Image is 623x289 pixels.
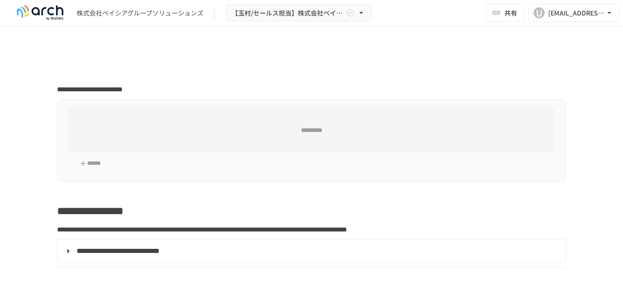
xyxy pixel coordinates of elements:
div: U [534,7,545,18]
button: U[EMAIL_ADDRESS][DOMAIN_NAME] [528,4,619,22]
button: 【玉村/セールス担当】株式会社ベイシアグループソリューションズ様_導入支援サポート [226,4,372,22]
button: 共有 [486,4,524,22]
div: [EMAIL_ADDRESS][DOMAIN_NAME] [548,7,605,19]
img: logo-default@2x-9cf2c760.svg [11,5,69,20]
span: 【玉村/セールス担当】株式会社ベイシアグループソリューションズ様_導入支援サポート [232,7,344,19]
span: 共有 [504,8,517,18]
div: 株式会社ベイシアグループソリューションズ [77,8,203,18]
